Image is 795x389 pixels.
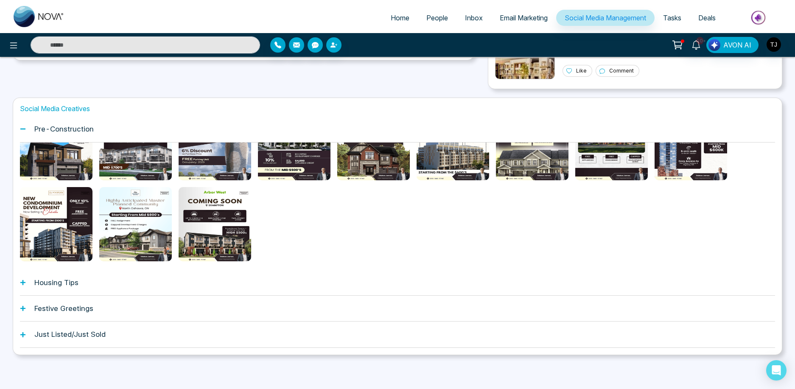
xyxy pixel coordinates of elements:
span: Inbox [465,14,483,22]
a: Deals [690,10,724,26]
h1: Housing Tips [34,278,78,287]
span: Social Media Management [565,14,646,22]
img: User Avatar [767,37,781,52]
span: Deals [698,14,716,22]
a: Tasks [655,10,690,26]
span: 10+ [696,37,704,45]
p: Like [576,67,587,75]
img: Market-place.gif [728,8,790,27]
a: Social Media Management [556,10,655,26]
span: People [426,14,448,22]
img: Lead Flow [708,39,720,51]
div: Open Intercom Messenger [766,360,787,381]
span: AVON AI [723,40,751,50]
a: Inbox [456,10,491,26]
a: Home [382,10,418,26]
a: 10+ [686,37,706,52]
span: Email Marketing [500,14,548,22]
h1: Festive Greetings [34,304,93,313]
span: Home [391,14,409,22]
a: People [418,10,456,26]
h1: Just Listed/Just Sold [34,330,106,339]
span: Tasks [663,14,681,22]
p: Comment [609,67,634,75]
h1: Social Media Creatives [20,105,775,113]
img: Nova CRM Logo [14,6,64,27]
a: Email Marketing [491,10,556,26]
button: AVON AI [706,37,759,53]
h1: Pre-Construction [34,125,94,133]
